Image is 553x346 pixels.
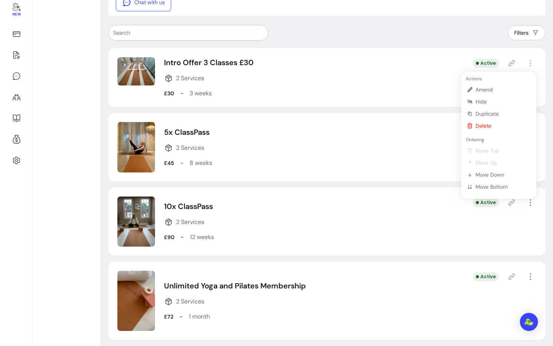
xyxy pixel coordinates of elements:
span: Move Down [476,171,530,178]
a: My Messages [9,67,24,85]
span: Actions [464,76,482,82]
span: 2 Services [176,74,204,83]
a: Waivers [9,46,24,64]
a: Clients [9,88,24,106]
p: 10x ClassPass [164,201,214,212]
img: Image of 10x ClassPass [117,197,155,247]
p: 8 weeks [190,159,212,168]
p: - [180,89,184,98]
p: Unlimited Yoga and Pilates Membership [164,280,306,291]
div: Active [473,59,499,68]
span: 2 Services [176,143,204,152]
span: New [12,12,20,17]
img: Image of Intro Offer 3 Classes £30 [117,57,155,85]
p: £45 [164,159,174,167]
span: Amend [476,86,530,93]
p: 3 weeks [190,89,212,98]
p: Intro Offer 3 Classes £30 [164,57,254,68]
a: Settings [9,151,24,169]
div: Active [473,198,499,207]
span: 2 Services [176,218,204,227]
div: Active [473,272,499,281]
p: £72 [164,313,173,320]
p: 12 weeks [190,233,214,242]
p: - [181,233,184,242]
a: Refer & Earn [9,130,24,148]
button: Filters [508,25,545,40]
p: £90 [164,233,175,241]
span: 2 Services [176,297,204,306]
span: Delete [476,122,530,130]
span: Ordering [464,137,484,143]
img: Image of 5x ClassPass [117,122,155,172]
p: 1 month [189,312,210,321]
span: Hide [476,98,530,105]
span: Move Bottom [476,183,530,191]
p: - [180,159,184,168]
a: Resources [9,109,24,127]
img: Image of Unlimited Yoga and Pilates Membership [117,271,155,331]
input: Search [113,29,263,37]
p: £30 [164,90,174,97]
p: - [179,312,183,321]
div: Open Intercom Messenger [520,313,538,331]
a: Sales [9,25,24,43]
span: Duplicate [476,110,530,117]
p: 5x ClassPass [164,127,212,137]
